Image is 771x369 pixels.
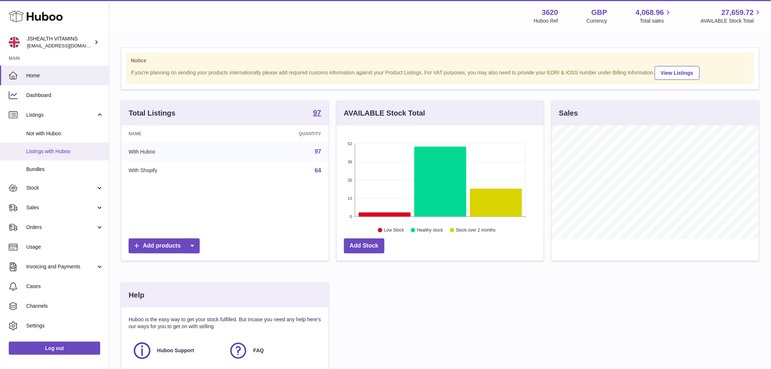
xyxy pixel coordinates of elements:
[344,238,384,253] a: Add Stock
[701,18,762,24] span: AVAILABLE Stock Total
[417,228,443,233] text: Healthy stock
[121,142,233,161] td: With Huboo
[26,112,96,119] span: Listings
[131,65,750,80] div: If you're planning on sending your products internationally please add required customs informati...
[26,303,103,310] span: Channels
[121,125,233,142] th: Name
[26,244,103,250] span: Usage
[129,238,200,253] a: Add products
[701,8,762,24] a: 27,659.72 AVAILABLE Stock Total
[542,8,558,18] strong: 3620
[26,263,96,270] span: Invoicing and Payments
[26,224,96,231] span: Orders
[348,178,352,182] text: 26
[26,283,103,290] span: Cases
[228,341,317,361] a: FAQ
[315,167,321,174] a: 64
[315,148,321,155] a: 97
[534,18,558,24] div: Huboo Ref
[9,37,20,48] img: internalAdmin-3620@internal.huboo.com
[640,18,672,24] span: Total sales
[27,43,107,48] span: [EMAIL_ADDRESS][DOMAIN_NAME]
[233,125,329,142] th: Quantity
[132,341,221,361] a: Huboo Support
[129,290,144,300] h3: Help
[26,166,103,173] span: Bundles
[26,204,96,211] span: Sales
[26,184,96,191] span: Stock
[121,161,233,180] td: With Shopify
[348,160,352,164] text: 39
[26,72,103,79] span: Home
[721,8,754,18] span: 27,659.72
[587,18,607,24] div: Currency
[313,109,321,118] a: 97
[456,228,496,233] text: Stock over 2 months
[129,108,176,118] h3: Total Listings
[344,108,425,118] h3: AVAILABLE Stock Total
[636,8,673,24] a: 4,068.96 Total sales
[27,35,93,49] div: JSHEALTH VITAMINS
[26,130,103,137] span: Not with Huboo
[26,92,103,99] span: Dashboard
[350,214,352,219] text: 0
[636,8,664,18] span: 4,068.96
[384,228,404,233] text: Low Stock
[348,196,352,201] text: 13
[9,342,100,355] a: Log out
[253,347,264,354] span: FAQ
[591,8,607,18] strong: GBP
[129,316,321,330] p: Huboo is the easy way to get your stock fulfilled. But incase you need any help here's our ways f...
[348,141,352,146] text: 52
[313,109,321,116] strong: 97
[26,322,103,329] span: Settings
[26,148,103,155] span: Listings with Huboo
[559,108,578,118] h3: Sales
[655,66,700,80] a: View Listings
[157,347,194,354] span: Huboo Support
[131,57,750,64] strong: Notice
